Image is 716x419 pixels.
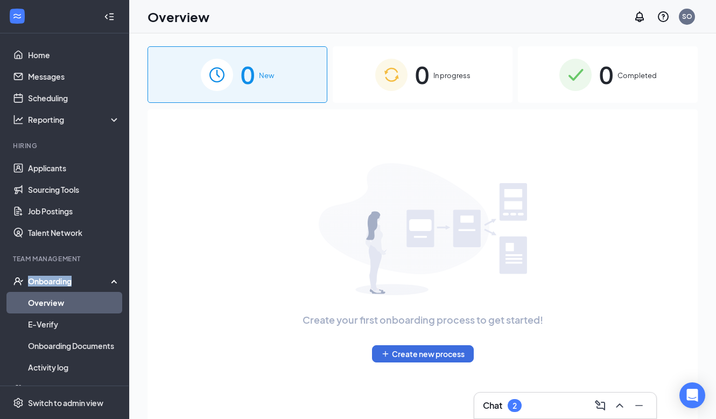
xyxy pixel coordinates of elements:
div: SO [682,12,692,21]
span: 0 [241,56,255,93]
button: PlusCreate new process [372,345,474,362]
div: Switch to admin view [28,397,103,408]
div: Team Management [13,254,118,263]
svg: WorkstreamLogo [12,11,23,22]
svg: Analysis [13,114,24,125]
a: Job Postings [28,200,120,222]
button: ComposeMessage [592,397,609,414]
svg: Settings [13,397,24,408]
a: Scheduling [28,87,120,109]
a: Applicants [28,157,120,179]
svg: QuestionInfo [657,10,670,23]
svg: UserCheck [13,276,24,287]
span: New [259,70,274,81]
a: Overview [28,292,120,313]
span: 0 [599,56,613,93]
svg: ChevronUp [613,399,626,412]
svg: Collapse [104,11,115,22]
span: In progress [433,70,471,81]
a: Messages [28,66,120,87]
a: Sourcing Tools [28,179,120,200]
span: Create your first onboarding process to get started! [303,312,543,327]
span: 0 [415,56,429,93]
span: Completed [617,70,657,81]
button: Minimize [630,397,648,414]
a: Activity log [28,357,120,378]
a: Home [28,44,120,66]
h3: Chat [483,400,502,411]
a: Onboarding Documents [28,335,120,357]
svg: Plus [381,350,390,358]
a: Team [28,378,120,400]
svg: Minimize [633,399,645,412]
svg: Notifications [633,10,646,23]
div: Open Intercom Messenger [679,382,705,408]
button: ChevronUp [611,397,628,414]
div: 2 [513,401,517,410]
div: Onboarding [28,276,111,287]
svg: ComposeMessage [594,399,607,412]
div: Hiring [13,141,118,150]
h1: Overview [148,8,209,26]
a: E-Verify [28,313,120,335]
div: Reporting [28,114,121,125]
a: Talent Network [28,222,120,243]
